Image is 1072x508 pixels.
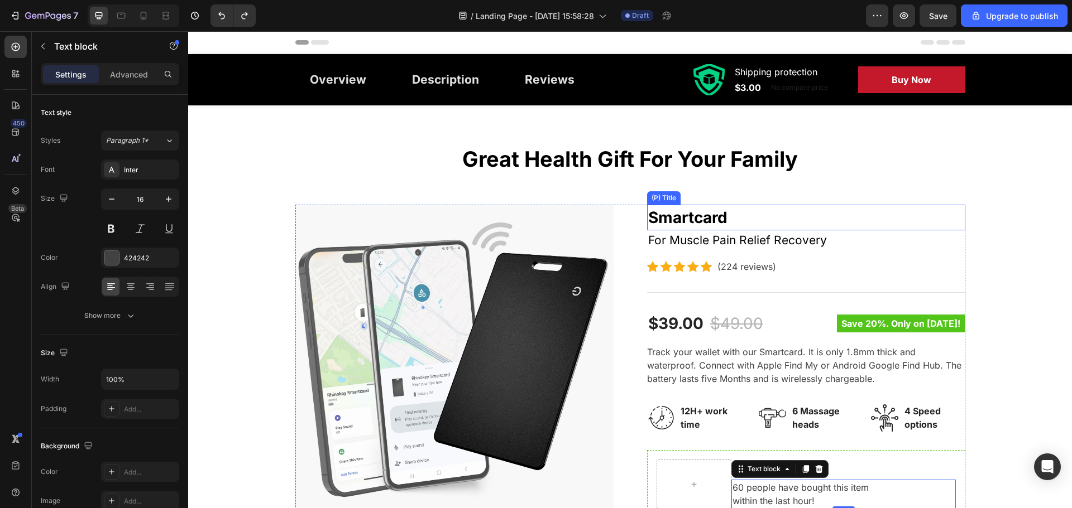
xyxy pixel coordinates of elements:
div: Background [41,439,95,454]
div: Color [41,467,58,477]
div: Undo/Redo [210,4,256,27]
p: No compare price [583,53,640,60]
button: Buy Now [670,35,777,62]
pre: Save 20%. Only on [DATE]! [649,283,777,301]
button: Upgrade to publish [961,4,1068,27]
div: Color [41,253,58,263]
div: Show more [84,310,136,321]
p: 12H+ work time [492,373,552,400]
input: Auto [102,369,179,389]
div: Align [41,279,72,294]
div: Image [41,496,60,506]
p: For Muscle Pain Relief Recovery [460,200,776,218]
div: Text block [557,433,595,443]
div: 424242 [124,253,176,263]
button: Show more [41,306,179,326]
div: $39.00 [459,279,516,305]
span: Paragraph 1* [106,136,149,146]
div: Font [41,165,55,175]
div: Text style [41,108,71,118]
span: / [471,10,473,22]
iframe: Design area [188,31,1072,508]
img: Alt Image [571,373,599,400]
div: $49.00 [521,279,576,305]
p: 60 people have bought this item within the last hour! [544,449,767,476]
p: Great Health Gift For Your Family [108,115,776,141]
span: Save [929,11,947,21]
div: (P) Title [461,162,490,172]
a: Smartcard [459,173,777,199]
button: 7 [4,4,83,27]
button: Paragraph 1* [101,130,179,151]
div: Open Intercom Messenger [1034,453,1061,480]
div: Beta [8,204,27,213]
div: Inter [124,165,176,175]
span: Landing Page - [DATE] 15:58:28 [476,10,594,22]
div: Styles [41,136,60,146]
div: Add... [124,404,176,414]
div: $3.00 [545,49,574,64]
span: Draft [632,11,649,21]
p: 7 [73,9,78,22]
h2: Shipping protection [545,33,652,49]
div: Add... [124,496,176,506]
div: Upgrade to publish [970,10,1058,22]
div: Description [224,40,291,57]
p: Text block [54,40,149,53]
div: Size [41,346,70,361]
p: (224 reviews) [529,229,588,242]
button: Save [920,4,956,27]
div: Add... [124,467,176,477]
a: Description [209,33,305,64]
div: 450 [11,119,27,128]
p: Settings [55,69,87,80]
div: Padding [41,404,66,414]
img: Alt Image [459,372,487,400]
a: Reviews [322,33,401,64]
div: Buy Now [703,42,743,55]
div: Width [41,374,59,384]
p: 4 Speed options [716,373,776,400]
p: 6 Massage heads [604,373,664,400]
p: Only 7 left in stock! [544,429,767,443]
div: Size [41,191,70,206]
img: Alt Image [683,373,711,400]
span: Track your wallet with our Smartcard. It is only 1.8mm thick and waterproof. Connect with Apple F... [459,315,773,353]
div: Reviews [337,40,386,57]
p: Advanced [110,69,148,80]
